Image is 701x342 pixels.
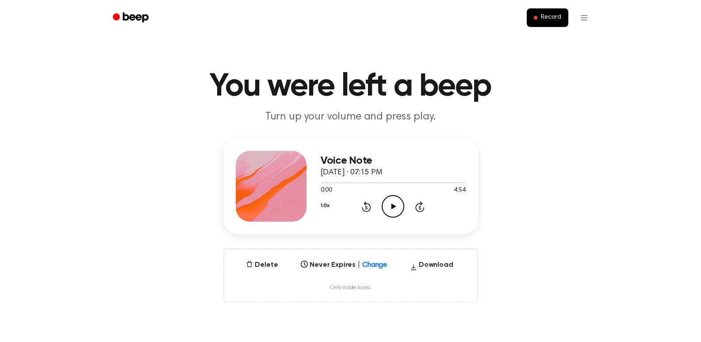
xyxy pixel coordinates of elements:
p: Turn up your volume and press play. [181,110,521,124]
span: [DATE] · 07:15 PM [321,169,383,177]
button: 1.0x [321,198,329,213]
a: Beep [107,9,157,27]
span: Only visible to you [330,284,371,291]
h3: Voice Note [321,155,466,167]
button: Record [527,8,568,27]
button: Open menu [574,7,595,28]
span: 0:00 [321,186,332,195]
h1: You were left a beep [124,71,577,103]
button: Delete [242,260,281,270]
span: Record [541,14,561,22]
button: Download [406,260,457,274]
span: 4:54 [454,186,465,195]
